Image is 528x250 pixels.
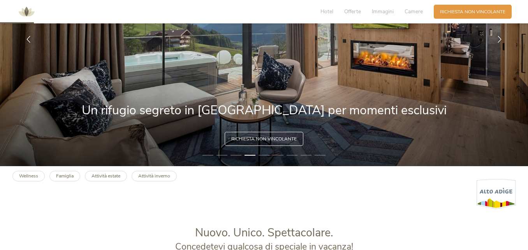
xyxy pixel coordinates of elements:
[56,173,74,179] b: Famiglia
[477,179,516,209] img: Alto Adige
[138,173,170,179] b: Attività inverno
[12,171,45,181] a: Wellness
[85,171,127,181] a: Attività estate
[19,173,38,179] b: Wellness
[320,8,333,15] span: Hotel
[92,173,120,179] b: Attività estate
[195,225,333,240] span: Nuovo. Unico. Spettacolare.
[15,9,38,14] a: AMONTI & LUNARIS Wellnessresort
[49,171,80,181] a: Famiglia
[372,8,394,15] span: Immagini
[344,8,361,15] span: Offerte
[405,8,423,15] span: Camere
[440,9,505,15] span: Richiesta non vincolante
[132,171,177,181] a: Attività inverno
[231,136,297,142] span: Richiesta non vincolante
